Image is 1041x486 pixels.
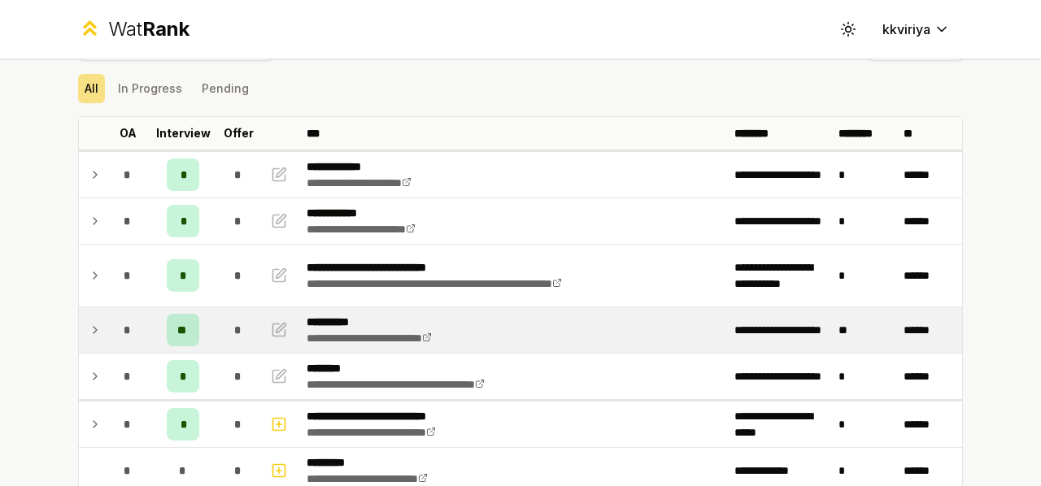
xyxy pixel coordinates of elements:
div: Wat [108,16,189,42]
button: Pending [195,74,255,103]
button: kkviriya [869,15,963,44]
span: kkviriya [882,20,930,39]
button: In Progress [111,74,189,103]
button: All [78,74,105,103]
a: WatRank [78,16,189,42]
span: Rank [142,17,189,41]
p: Offer [224,125,254,141]
p: Interview [156,125,211,141]
p: OA [120,125,137,141]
